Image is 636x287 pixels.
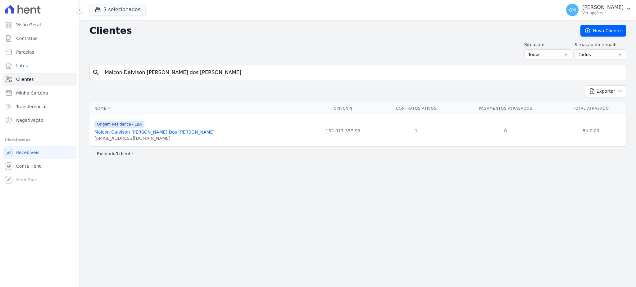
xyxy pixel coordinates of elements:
label: Situação: [524,42,572,48]
th: CPF/CNPJ [309,102,377,115]
a: Recebíveis [2,146,77,159]
td: 1 [377,115,456,146]
a: Novo Cliente [580,25,626,37]
span: Contratos [16,35,37,42]
span: GM [569,8,576,12]
a: Visão Geral [2,19,77,31]
p: [PERSON_NAME] [582,4,624,11]
a: Transferências [2,100,77,113]
div: [EMAIL_ADDRESS][DOMAIN_NAME] [94,135,215,141]
p: Ver opções [582,11,624,15]
span: Negativação [16,117,43,123]
span: Visão Geral [16,22,41,28]
th: Pagamentos Atrasados [455,102,556,115]
label: Situação do e-mail: [575,42,626,48]
a: Conta Hent [2,160,77,172]
button: 3 selecionados [89,4,146,15]
span: Minha Carteira [16,90,48,96]
a: Parcelas [2,46,77,58]
span: Transferências [16,104,48,110]
p: Exibindo cliente [97,151,133,157]
th: Nome [89,102,309,115]
th: Total Atrasado [556,102,626,115]
span: Conta Hent [16,163,41,169]
a: Contratos [2,32,77,45]
td: 0 [455,115,556,146]
button: GM [PERSON_NAME] Ver opções [561,1,636,19]
td: 152.077.357-99 [309,115,377,146]
a: Clientes [2,73,77,86]
span: Recebíveis [16,149,39,156]
i: search [92,69,100,76]
button: Exportar [585,85,626,97]
b: 1 [116,151,119,156]
span: Parcelas [16,49,34,55]
th: Contratos Ativos [377,102,456,115]
a: Lotes [2,60,77,72]
input: Buscar por nome, CPF ou e-mail [101,66,623,79]
h2: Clientes [89,25,570,36]
span: Clientes [16,76,34,82]
td: R$ 0,00 [556,115,626,146]
span: Lotes [16,63,28,69]
a: Maicon Daivison [PERSON_NAME] Dos [PERSON_NAME] [94,130,215,135]
div: Plataformas [5,136,74,144]
span: Origem Residence - LBA [94,121,144,128]
a: Negativação [2,114,77,126]
a: Minha Carteira [2,87,77,99]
